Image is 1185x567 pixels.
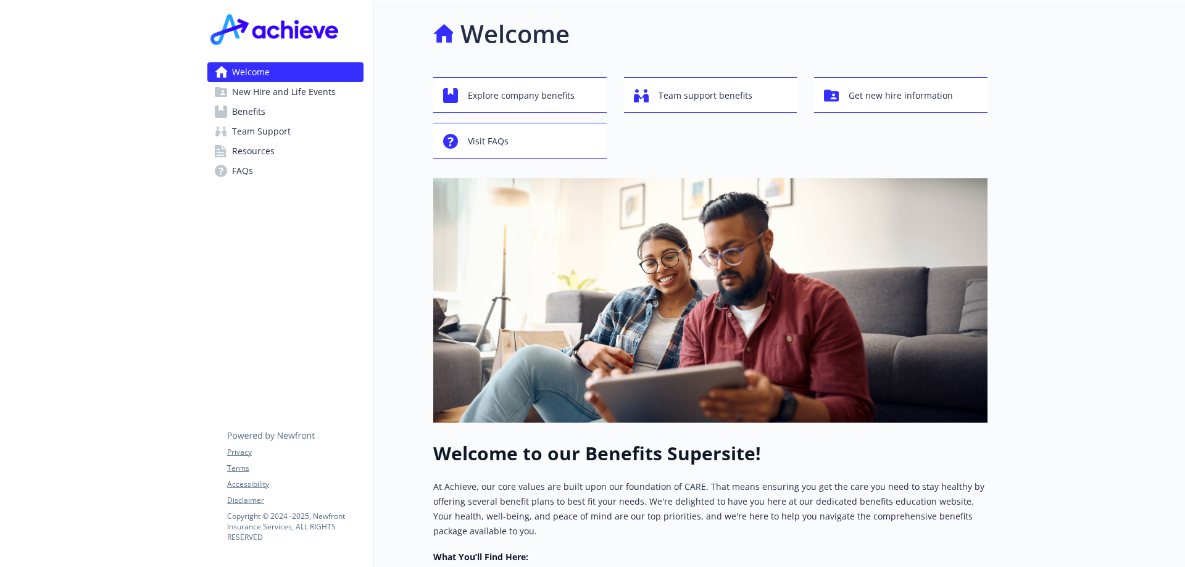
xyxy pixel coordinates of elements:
span: Team Support [232,122,291,141]
p: Copyright © 2024 - 2025 , Newfront Insurance Services, ALL RIGHTS RESERVED [227,511,363,542]
a: Disclaimer [227,495,363,506]
h1: Welcome to our Benefits Supersite! [433,442,987,465]
button: Get new hire information [814,77,987,113]
a: Privacy [227,447,363,458]
span: Welcome [232,62,270,82]
button: Explore company benefits [433,77,607,113]
span: FAQs [232,161,253,181]
a: Resources [207,141,364,161]
a: FAQs [207,161,364,181]
span: New Hire and Life Events [232,82,336,102]
p: At Achieve, our core values are built upon our foundation of CARE. That means ensuring you get th... [433,479,987,539]
a: Accessibility [227,479,363,490]
span: Benefits [232,102,265,122]
span: Visit FAQs [468,130,509,153]
a: Team Support [207,122,364,141]
a: Terms [227,463,363,474]
button: Visit FAQs [433,123,607,159]
strong: What You’ll Find Here: [433,551,528,563]
a: New Hire and Life Events [207,82,364,102]
span: Team support benefits [659,84,752,107]
span: Resources [232,141,275,161]
a: Benefits [207,102,364,122]
span: Get new hire information [849,84,953,107]
h1: Welcome [460,15,570,52]
button: Team support benefits [624,77,797,113]
a: Welcome [207,62,364,82]
img: overview page banner [433,178,987,423]
span: Explore company benefits [468,84,575,107]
